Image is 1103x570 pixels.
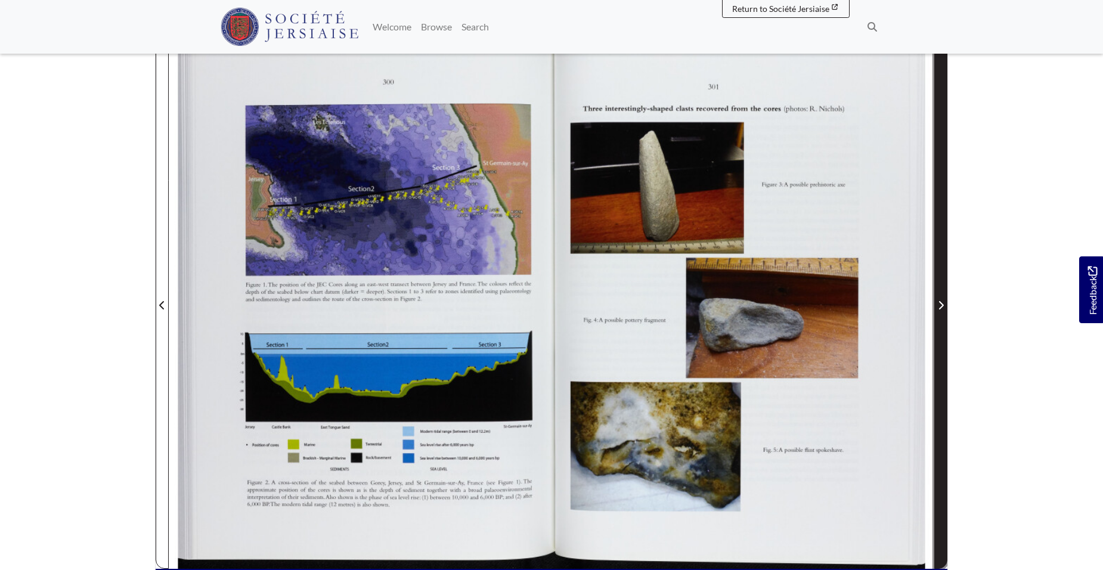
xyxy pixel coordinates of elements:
a: Société Jersiaise logo [221,5,358,49]
button: Next Page [934,27,947,569]
img: Société Jersiaise [221,8,358,46]
a: Welcome [368,15,416,39]
a: Search [457,15,494,39]
button: Previous Page [156,27,169,569]
a: Would you like to provide feedback? [1079,256,1103,323]
span: Return to Société Jersiaise [732,4,829,14]
span: Feedback [1085,267,1099,315]
a: Browse [416,15,457,39]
